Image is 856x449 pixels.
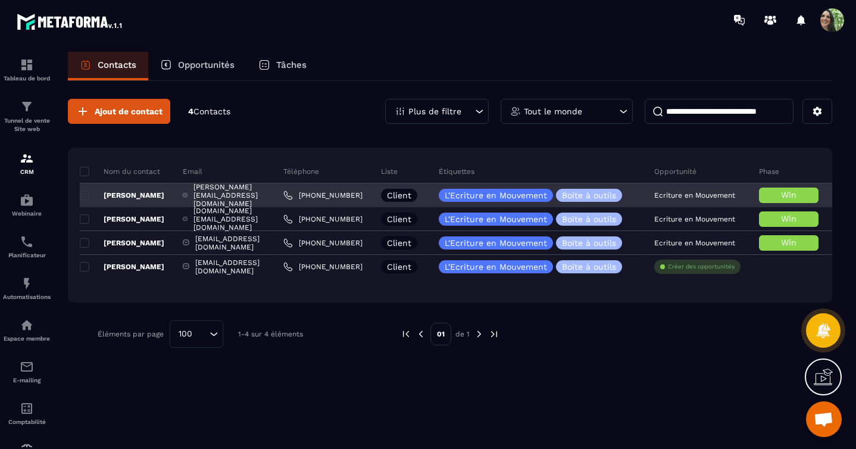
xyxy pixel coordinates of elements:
[174,328,196,341] span: 100
[445,239,547,247] p: L'Ecriture en Mouvement
[98,330,164,338] p: Éléments par page
[3,142,51,184] a: formationformationCRM
[3,267,51,309] a: automationsautomationsAutomatisations
[3,309,51,351] a: automationsautomationsEspace membre
[387,239,411,247] p: Client
[148,52,246,80] a: Opportunités
[455,329,470,339] p: de 1
[439,167,474,176] p: Étiquettes
[387,215,411,223] p: Client
[283,214,363,224] a: [PHONE_NUMBER]
[381,167,398,176] p: Liste
[445,263,547,271] p: L'Ecriture en Mouvement
[408,107,461,116] p: Plus de filtre
[445,191,547,199] p: L'Ecriture en Mouvement
[3,226,51,267] a: schedulerschedulerPlanificateur
[193,107,230,116] span: Contacts
[3,210,51,217] p: Webinaire
[170,320,223,348] div: Search for option
[98,60,136,70] p: Contacts
[283,262,363,272] a: [PHONE_NUMBER]
[806,401,842,437] div: Ouvrir le chat
[668,263,735,271] p: Créer des opportunités
[20,193,34,207] img: automations
[3,91,51,142] a: formationformationTunnel de vente Site web
[20,58,34,72] img: formation
[3,75,51,82] p: Tableau de bord
[3,252,51,258] p: Planificateur
[17,11,124,32] img: logo
[68,99,170,124] button: Ajout de contact
[283,167,319,176] p: Téléphone
[20,360,34,374] img: email
[781,238,796,247] span: Win
[3,169,51,175] p: CRM
[183,167,202,176] p: Email
[196,328,207,341] input: Search for option
[781,190,796,199] span: Win
[20,276,34,291] img: automations
[415,329,426,339] img: prev
[654,239,735,247] p: Ecriture en Mouvement
[80,191,164,200] p: [PERSON_NAME]
[3,335,51,342] p: Espace membre
[401,329,411,339] img: prev
[387,263,411,271] p: Client
[95,105,163,117] span: Ajout de contact
[3,377,51,383] p: E-mailing
[759,167,779,176] p: Phase
[781,214,796,223] span: Win
[654,167,696,176] p: Opportunité
[489,329,499,339] img: next
[276,60,307,70] p: Tâches
[3,117,51,133] p: Tunnel de vente Site web
[68,52,148,80] a: Contacts
[3,294,51,300] p: Automatisations
[3,392,51,434] a: accountantaccountantComptabilité
[20,401,34,416] img: accountant
[562,239,616,247] p: Boite à outils
[654,215,735,223] p: Ecriture en Mouvement
[80,262,164,272] p: [PERSON_NAME]
[387,191,411,199] p: Client
[246,52,318,80] a: Tâches
[283,238,363,248] a: [PHONE_NUMBER]
[3,49,51,91] a: formationformationTableau de bord
[20,235,34,249] img: scheduler
[238,330,303,338] p: 1-4 sur 4 éléments
[20,151,34,166] img: formation
[3,419,51,425] p: Comptabilité
[80,238,164,248] p: [PERSON_NAME]
[20,318,34,332] img: automations
[80,214,164,224] p: [PERSON_NAME]
[562,191,616,199] p: Boite à outils
[562,263,616,271] p: Boite à outils
[80,167,160,176] p: Nom du contact
[3,351,51,392] a: emailemailE-mailing
[562,215,616,223] p: Boite à outils
[474,329,485,339] img: next
[654,191,735,199] p: Ecriture en Mouvement
[445,215,547,223] p: L'Ecriture en Mouvement
[524,107,582,116] p: Tout le monde
[283,191,363,200] a: [PHONE_NUMBER]
[188,106,230,117] p: 4
[3,184,51,226] a: automationsautomationsWebinaire
[20,99,34,114] img: formation
[430,323,451,345] p: 01
[178,60,235,70] p: Opportunités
